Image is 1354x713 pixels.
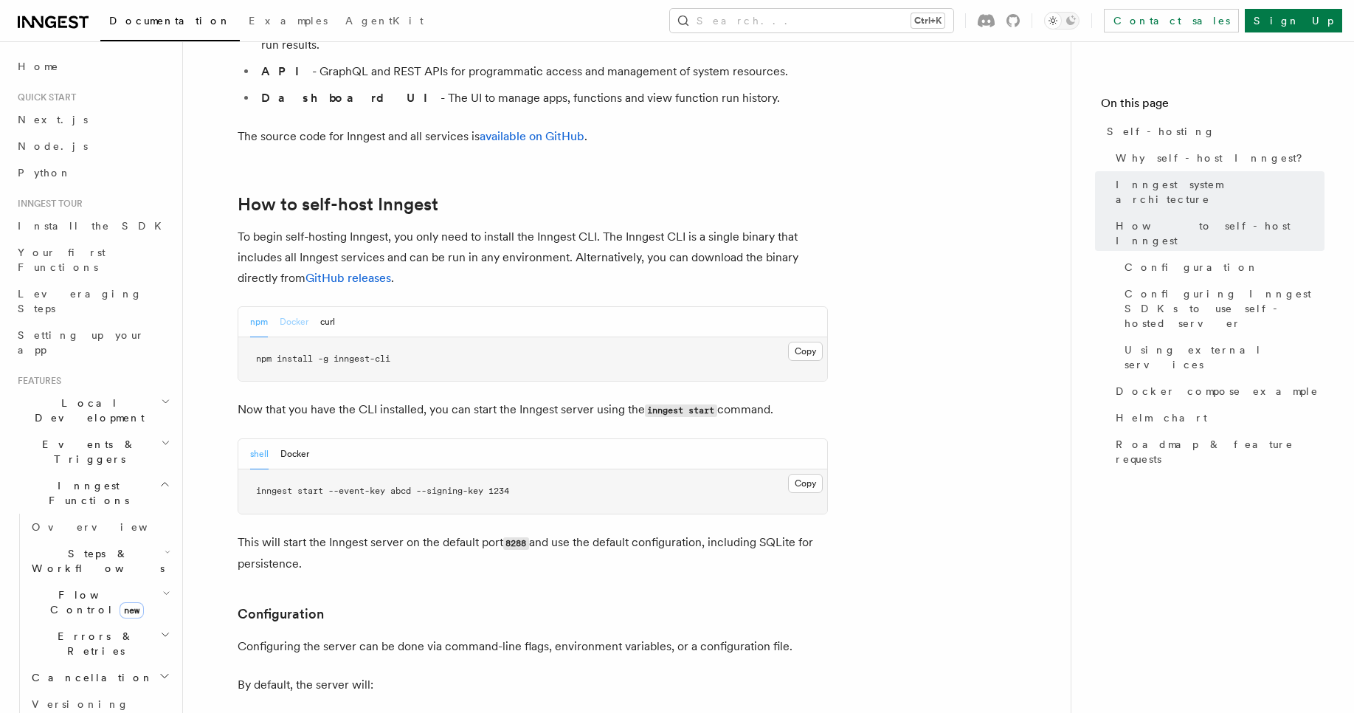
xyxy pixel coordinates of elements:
a: Sign Up [1245,9,1342,32]
span: Inngest system architecture [1116,177,1324,207]
a: How to self-host Inngest [1110,213,1324,254]
p: To begin self-hosting Inngest, you only need to install the Inngest CLI. The Inngest CLI is a sin... [238,227,828,289]
button: Local Development [12,390,173,431]
a: Examples [240,4,336,40]
span: Cancellation [26,670,153,685]
button: Cancellation [26,664,173,691]
a: available on GitHub [480,129,584,143]
p: By default, the server will: [238,675,828,695]
button: curl [320,307,335,337]
span: Docker compose example [1116,384,1319,399]
a: GitHub releases [305,271,391,285]
span: Steps & Workflows [26,546,165,576]
span: Using external services [1125,342,1324,372]
strong: Dashboard UI [261,91,441,105]
button: Events & Triggers [12,431,173,472]
span: Inngest Functions [12,478,159,508]
code: inngest start [645,404,717,417]
span: Local Development [12,396,161,425]
span: Documentation [109,15,231,27]
span: Inngest tour [12,198,83,210]
a: Roadmap & feature requests [1110,431,1324,472]
button: Search...Ctrl+K [670,9,953,32]
a: Inngest system architecture [1110,171,1324,213]
a: Contact sales [1104,9,1239,32]
p: Now that you have the CLI installed, you can start the Inngest server using the command. [238,399,828,421]
a: Setting up your app [12,322,173,363]
span: Setting up your app [18,329,145,356]
a: Self-hosting [1101,118,1324,145]
span: npm install -g inngest-cli [256,354,390,364]
span: Configuring Inngest SDKs to use self-hosted server [1125,286,1324,331]
a: AgentKit [336,4,432,40]
button: Inngest Functions [12,472,173,514]
a: Docker compose example [1110,378,1324,404]
span: Your first Functions [18,247,106,273]
span: Why self-host Inngest? [1116,151,1313,165]
li: - The UI to manage apps, functions and view function run history. [257,88,828,108]
span: Errors & Retries [26,629,160,658]
a: Documentation [100,4,240,41]
span: Home [18,59,59,74]
li: - GraphQL and REST APIs for programmatic access and management of system resources. [257,61,828,82]
button: Docker [280,307,308,337]
a: Using external services [1119,337,1324,378]
strong: API [261,64,312,78]
a: Python [12,159,173,186]
span: Events & Triggers [12,437,161,466]
a: Home [12,53,173,80]
span: Configuration [1125,260,1259,275]
a: Why self-host Inngest? [1110,145,1324,171]
span: Python [18,167,72,179]
a: Install the SDK [12,213,173,239]
h4: On this page [1101,94,1324,118]
a: Next.js [12,106,173,133]
p: Configuring the server can be done via command-line flags, environment variables, or a configurat... [238,636,828,657]
span: Next.js [18,114,88,125]
span: How to self-host Inngest [1116,218,1324,248]
span: Roadmap & feature requests [1116,437,1324,466]
span: Versioning [32,698,129,710]
span: Examples [249,15,328,27]
p: The source code for Inngest and all services is . [238,126,828,147]
a: Configuration [238,604,324,624]
a: Helm chart [1110,404,1324,431]
span: inngest start --event-key abcd --signing-key 1234 [256,486,509,496]
span: Self-hosting [1107,124,1215,139]
span: Node.js [18,140,88,152]
a: Node.js [12,133,173,159]
span: AgentKit [345,15,424,27]
p: This will start the Inngest server on the default port and use the default configuration, includi... [238,532,828,574]
a: How to self-host Inngest [238,194,438,215]
a: Your first Functions [12,239,173,280]
button: Flow Controlnew [26,582,173,623]
button: Steps & Workflows [26,540,173,582]
button: shell [250,439,269,469]
span: Features [12,375,61,387]
a: Overview [26,514,173,540]
a: Leveraging Steps [12,280,173,322]
span: Install the SDK [18,220,170,232]
button: Copy [788,342,823,361]
span: Leveraging Steps [18,288,142,314]
span: Flow Control [26,588,162,617]
button: Docker [280,439,309,469]
span: Quick start [12,92,76,103]
kbd: Ctrl+K [911,13,944,28]
code: 8288 [503,537,529,550]
span: Helm chart [1116,410,1207,425]
a: Configuring Inngest SDKs to use self-hosted server [1119,280,1324,337]
span: new [120,602,144,619]
button: Toggle dark mode [1044,12,1080,30]
a: Configuration [1119,254,1324,280]
button: Copy [788,474,823,493]
button: npm [250,307,268,337]
span: Overview [32,521,184,533]
button: Errors & Retries [26,623,173,664]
